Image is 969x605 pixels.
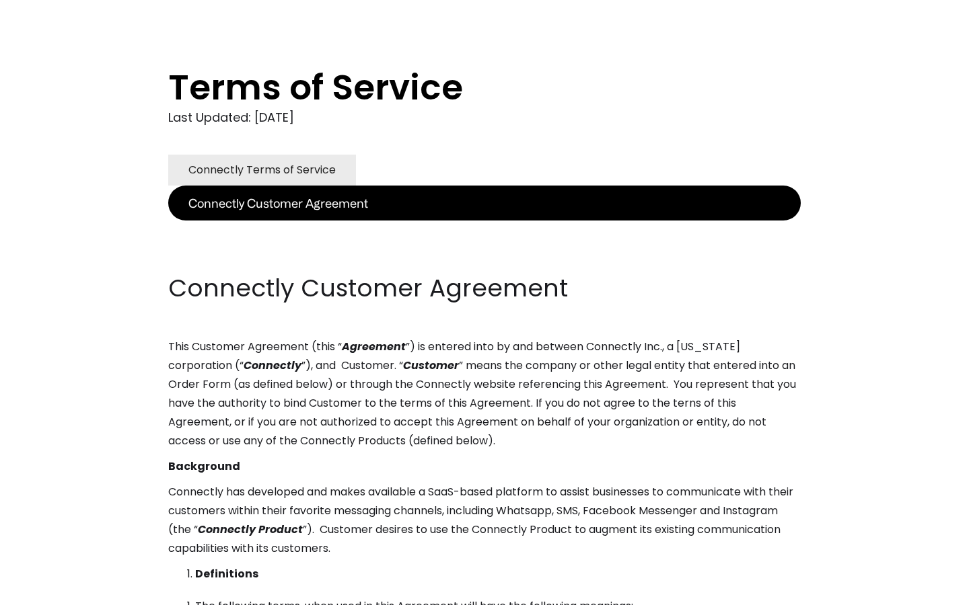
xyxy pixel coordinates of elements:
[168,272,801,305] h2: Connectly Customer Agreement
[188,161,336,179] div: Connectly Terms of Service
[168,67,747,108] h1: Terms of Service
[168,246,801,265] p: ‍
[342,339,406,354] em: Agreement
[168,483,801,558] p: Connectly has developed and makes available a SaaS-based platform to assist businesses to communi...
[168,337,801,450] p: This Customer Agreement (this “ ”) is entered into by and between Connectly Inc., a [US_STATE] co...
[195,566,258,581] strong: Definitions
[198,522,303,537] em: Connectly Product
[403,358,459,373] em: Customer
[168,458,240,474] strong: Background
[188,194,368,212] div: Connectly Customer Agreement
[168,108,801,128] div: Last Updated: [DATE]
[168,220,801,239] p: ‍
[27,581,81,600] ul: Language list
[13,580,81,600] aside: Language selected: English
[244,358,301,373] em: Connectly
